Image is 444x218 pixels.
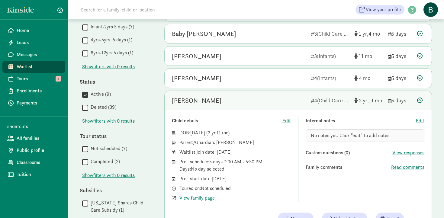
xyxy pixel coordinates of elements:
[2,49,65,61] a: Messages
[388,96,412,104] div: 5 days
[311,96,349,104] div: 4
[82,63,135,70] span: Show filters with 0 results
[172,29,236,39] div: Baby Blumer
[17,171,60,178] span: Tuition
[88,23,134,30] label: Infant-2yrs 5 days (7)
[2,97,65,109] a: Payments
[179,175,291,182] div: Pref. start date: [DATE]
[17,51,60,58] span: Messages
[317,30,354,37] span: (Child Care Age)
[179,149,291,156] div: Waitlist join date: [DATE]
[88,145,127,152] label: Not scheduled (7)
[2,85,65,97] a: Enrollments
[317,75,336,82] span: (Infants)
[82,117,135,125] span: Show filters with 0 results
[17,27,60,34] span: Home
[179,185,291,192] div: Toured on: Not scheduled
[2,61,65,73] a: Waitlist
[82,172,135,179] button: Showfilters with 0 results
[179,139,291,146] div: Parent/Guardian: [PERSON_NAME]
[17,63,60,70] span: Waitlist
[354,52,383,60] div: [object Object]
[359,53,372,59] span: 11
[388,74,412,82] div: 5 days
[356,5,404,14] a: View your profile
[311,132,391,139] span: No notes yet. Click "edit" to add notes.
[77,4,247,16] input: Search for a family, child or location
[2,168,65,181] a: Tuition
[2,156,65,168] a: Classrooms
[17,99,60,107] span: Payments
[416,117,424,124] button: Edit
[56,76,61,82] span: 4
[172,117,282,124] div: Child details
[2,132,65,144] a: All families
[80,186,152,194] div: Subsidies
[391,164,424,171] button: Read comments
[306,117,416,124] div: Internal notes
[17,75,60,82] span: Tours
[88,91,111,98] label: Active (9)
[368,30,380,37] span: 4
[392,149,424,156] button: View responses
[17,135,60,142] span: All families
[317,97,354,104] span: (Child Care Age)
[179,158,291,173] div: Pref. schedule: 5 days 7:00 AM - 5:30 PM Days: No day selected
[366,6,401,13] span: View your profile
[88,36,132,43] label: 4yrs-5yrs. 5 days (1)
[179,194,215,202] button: View family page
[311,30,349,38] div: 3
[369,97,382,104] span: 11
[311,74,349,82] div: 4
[306,149,393,156] div: Custom questions (0)
[17,87,60,95] span: Enrollments
[388,52,412,60] div: 5 days
[88,199,152,214] label: [US_STATE] Shares Child Care Subsidy (1)
[82,172,135,179] span: Show filters with 0 results
[354,30,383,38] div: [object Object]
[282,117,291,124] button: Edit
[2,24,65,37] a: Home
[80,78,152,86] div: Status
[88,49,133,56] label: 6yrs-12yrs 5 days (1)
[2,37,65,49] a: Leads
[359,97,369,104] span: 2
[317,53,336,59] span: (Infants)
[80,132,152,140] div: Tour status
[208,130,217,136] span: 2
[354,74,383,82] div: [object Object]
[179,129,291,136] div: DOB: ( )
[82,63,135,70] button: Showfilters with 0 results
[88,158,120,165] label: Completed (2)
[88,104,116,111] label: Deleted (39)
[217,130,228,136] span: 11
[414,189,444,218] iframe: Chat Widget
[172,73,221,83] div: Ashton Aldun
[354,96,383,104] div: [object Object]
[2,73,65,85] a: Tours 4
[306,164,391,171] div: Family comments
[17,147,60,154] span: Public profile
[311,52,349,60] div: 3
[172,51,221,61] div: Ira Poedtke
[17,159,60,166] span: Classrooms
[2,144,65,156] a: Public profile
[190,130,205,136] span: [DATE]
[82,117,135,125] button: Showfilters with 0 results
[388,30,412,38] div: 5 days
[359,75,370,82] span: 4
[17,39,60,46] span: Leads
[172,96,221,105] div: Pierce Bass
[359,30,368,37] span: 1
